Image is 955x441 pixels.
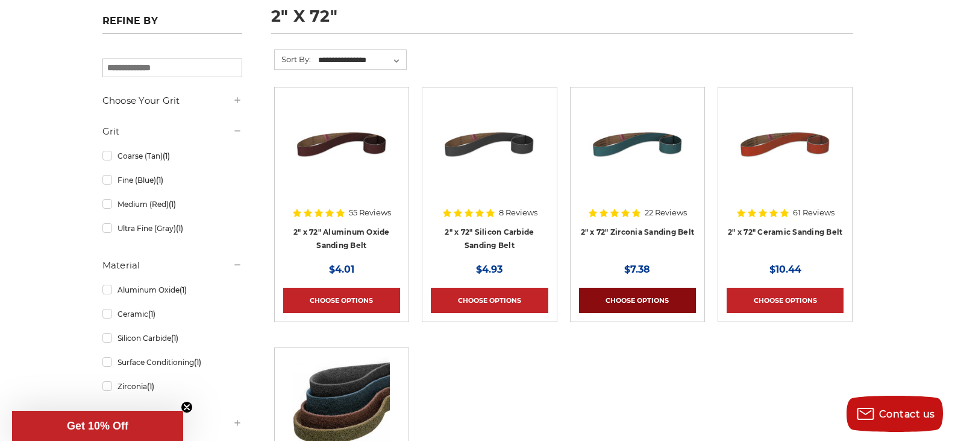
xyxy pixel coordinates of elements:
[793,209,834,217] span: 61 Reviews
[445,227,534,250] a: 2" x 72" Silicon Carbide Sanding Belt
[102,258,242,273] h5: Material
[102,145,242,167] a: Coarse (Tan)
[727,288,844,313] a: Choose Options
[847,396,943,432] button: Contact us
[156,176,163,185] span: (1)
[329,264,354,275] span: $4.01
[169,200,176,209] span: (1)
[349,209,391,217] span: 55 Reviews
[431,288,548,313] a: Choose Options
[499,209,537,217] span: 8 Reviews
[645,209,687,217] span: 22 Reviews
[283,96,400,213] a: 2" x 72" Aluminum Oxide Pipe Sanding Belt
[163,151,170,160] span: (1)
[737,96,833,192] img: 2" x 72" Ceramic Pipe Sanding Belt
[271,8,853,34] h1: 2" x 72"
[102,124,242,139] h5: Grit
[589,96,686,192] img: 2" x 72" Zirconia Pipe Sanding Belt
[67,420,128,432] span: Get 10% Off
[102,170,242,191] a: Fine (Blue)
[293,96,390,192] img: 2" x 72" Aluminum Oxide Pipe Sanding Belt
[180,285,187,294] span: (1)
[102,218,242,239] a: Ultra Fine (Gray)
[176,224,183,233] span: (1)
[102,279,242,300] a: Aluminum Oxide
[624,264,650,275] span: $7.38
[147,382,154,391] span: (1)
[879,408,935,420] span: Contact us
[194,358,201,367] span: (1)
[12,411,183,441] div: Get 10% OffClose teaser
[275,50,311,68] label: Sort By:
[431,96,548,213] a: 2" x 72" Silicon Carbide File Belt
[102,15,242,34] h5: Refine by
[102,328,242,349] a: Silicon Carbide
[581,227,695,236] a: 2" x 72" Zirconia Sanding Belt
[316,51,406,69] select: Sort By:
[283,288,400,313] a: Choose Options
[728,227,842,236] a: 2" x 72" Ceramic Sanding Belt
[441,96,537,192] img: 2" x 72" Silicon Carbide File Belt
[476,264,503,275] span: $4.93
[293,227,390,250] a: 2" x 72" Aluminum Oxide Sanding Belt
[769,264,801,275] span: $10.44
[727,96,844,213] a: 2" x 72" Ceramic Pipe Sanding Belt
[579,96,696,213] a: 2" x 72" Zirconia Pipe Sanding Belt
[102,303,242,325] a: Ceramic
[181,401,193,413] button: Close teaser
[102,352,242,373] a: Surface Conditioning
[171,334,178,343] span: (1)
[102,94,242,108] h5: Choose Your Grit
[148,309,155,319] span: (1)
[579,288,696,313] a: Choose Options
[102,376,242,397] a: Zirconia
[102,194,242,215] a: Medium (Red)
